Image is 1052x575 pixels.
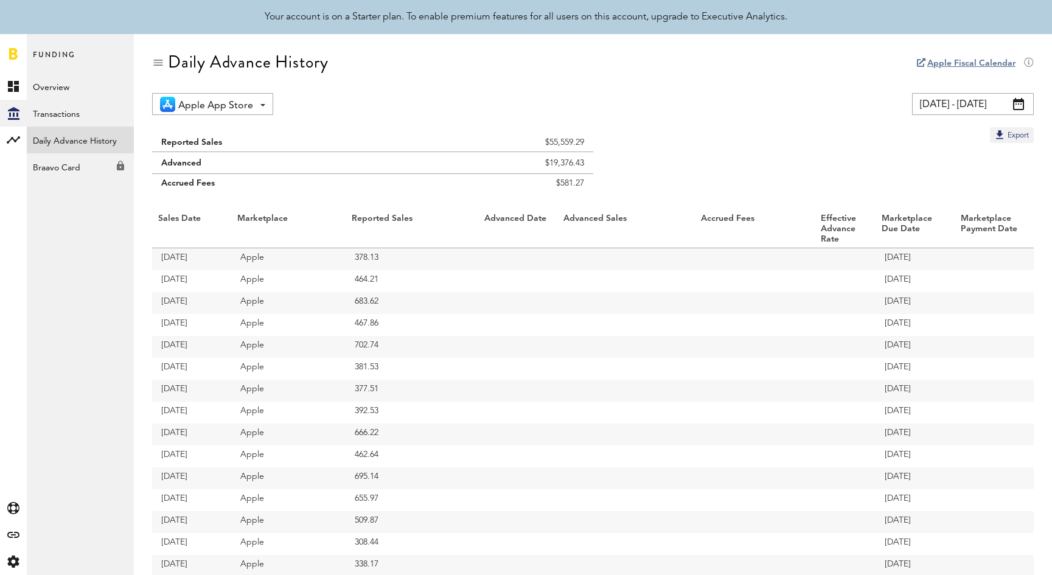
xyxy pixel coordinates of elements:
[152,292,231,314] td: [DATE]
[955,211,1034,248] th: Marketplace Payment Date
[27,73,134,100] a: Overview
[152,127,408,152] td: Reported Sales
[478,211,557,248] th: Advanced Date
[927,59,1015,68] a: Apple Fiscal Calendar
[990,127,1034,143] button: Export
[346,445,479,467] td: 462.64
[152,423,231,445] td: [DATE]
[876,336,955,358] td: [DATE]
[876,511,955,533] td: [DATE]
[152,445,231,467] td: [DATE]
[346,270,479,292] td: 464.21
[152,248,231,270] td: [DATE]
[152,314,231,336] td: [DATE]
[876,248,955,270] td: [DATE]
[231,402,346,423] td: Apple
[152,358,231,380] td: [DATE]
[346,423,479,445] td: 666.22
[876,533,955,555] td: [DATE]
[231,489,346,511] td: Apple
[231,467,346,489] td: Apple
[876,489,955,511] td: [DATE]
[152,489,231,511] td: [DATE]
[346,358,479,380] td: 381.53
[231,336,346,358] td: Apple
[152,174,408,199] td: Accrued Fees
[231,211,346,248] th: Marketplace
[152,380,231,402] td: [DATE]
[152,467,231,489] td: [DATE]
[231,270,346,292] td: Apple
[152,402,231,423] td: [DATE]
[231,423,346,445] td: Apple
[231,533,346,555] td: Apple
[695,211,815,248] th: Accrued Fees
[27,153,134,175] div: Braavo Card
[231,380,346,402] td: Apple
[957,538,1040,569] iframe: Opens a widget where you can find more information
[152,336,231,358] td: [DATE]
[231,248,346,270] td: Apple
[346,248,479,270] td: 378.13
[876,292,955,314] td: [DATE]
[152,270,231,292] td: [DATE]
[152,511,231,533] td: [DATE]
[346,314,479,336] td: 467.86
[876,445,955,467] td: [DATE]
[876,467,955,489] td: [DATE]
[876,314,955,336] td: [DATE]
[876,380,955,402] td: [DATE]
[346,211,479,248] th: Reported Sales
[346,336,479,358] td: 702.74
[231,511,346,533] td: Apple
[346,402,479,423] td: 392.53
[152,211,231,248] th: Sales Date
[346,467,479,489] td: 695.14
[994,128,1006,141] img: Export
[265,10,787,24] div: Your account is on a Starter plan. To enable premium features for all users on this account, upgr...
[231,445,346,467] td: Apple
[876,358,955,380] td: [DATE]
[152,533,231,555] td: [DATE]
[27,100,134,127] a: Transactions
[346,380,479,402] td: 377.51
[876,270,955,292] td: [DATE]
[346,292,479,314] td: 683.62
[33,47,75,73] span: Funding
[408,174,593,199] td: $581.27
[557,211,695,248] th: Advanced Sales
[815,211,876,248] th: Effective Advance Rate
[408,127,593,152] td: $55,559.29
[876,402,955,423] td: [DATE]
[408,152,593,174] td: $19,376.43
[231,358,346,380] td: Apple
[346,489,479,511] td: 655.97
[160,97,175,112] img: 21.png
[876,211,955,248] th: Marketplace Due Date
[168,52,329,72] div: Daily Advance History
[231,314,346,336] td: Apple
[152,152,408,174] td: Advanced
[178,96,253,116] span: Apple App Store
[27,127,134,153] a: Daily Advance History
[876,423,955,445] td: [DATE]
[346,511,479,533] td: 509.87
[346,533,479,555] td: 308.44
[231,292,346,314] td: Apple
